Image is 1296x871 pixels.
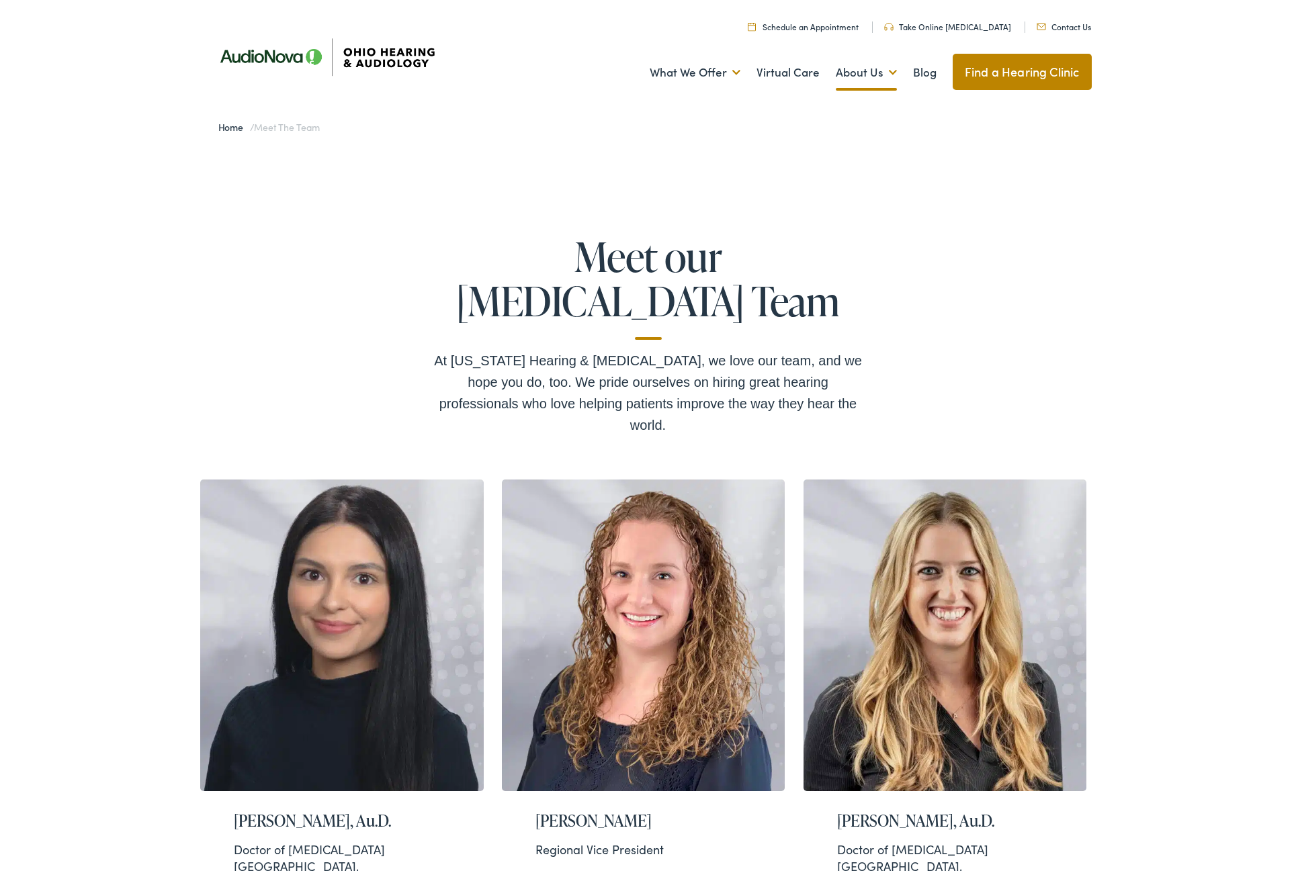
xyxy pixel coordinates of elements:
h2: [PERSON_NAME] [535,811,752,831]
span: Meet the Team [254,120,319,134]
a: Virtual Care [757,48,820,97]
a: About Us [836,48,897,97]
h2: [PERSON_NAME], Au.D. [837,811,1053,831]
div: At [US_STATE] Hearing & [MEDICAL_DATA], we love our team, and we hope you do, too. We pride ourse... [433,350,863,436]
a: Home [218,120,250,134]
img: Calendar Icon to schedule a hearing appointment in Cincinnati, OH [748,22,756,31]
img: Headphones icone to schedule online hearing test in Cincinnati, OH [884,23,894,31]
a: Contact Us [1037,21,1091,32]
img: Mail icon representing email contact with Ohio Hearing in Cincinnati, OH [1037,24,1046,30]
h1: Meet our [MEDICAL_DATA] Team [433,234,863,340]
div: Doctor of [MEDICAL_DATA] [234,841,450,858]
a: Schedule an Appointment [748,21,859,32]
div: Regional Vice President [535,841,752,858]
a: What We Offer [650,48,740,97]
a: Find a Hearing Clinic [953,54,1092,90]
a: Take Online [MEDICAL_DATA] [884,21,1011,32]
a: Blog [913,48,937,97]
div: Doctor of [MEDICAL_DATA] [837,841,1053,858]
span: / [218,120,320,134]
h2: [PERSON_NAME], Au.D. [234,811,450,831]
